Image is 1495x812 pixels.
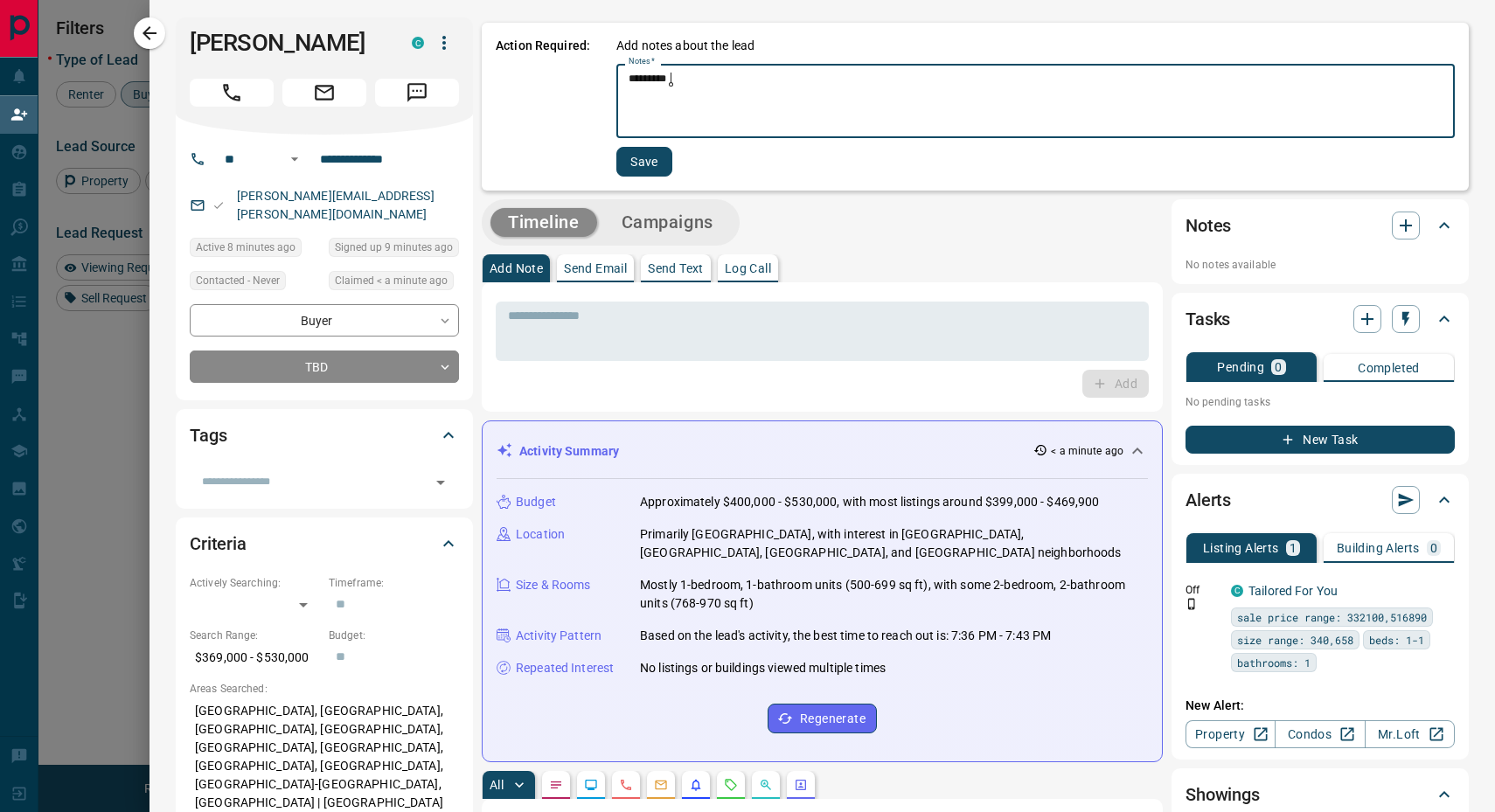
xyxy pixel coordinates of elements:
svg: Push Notification Only [1186,598,1198,610]
p: Pending [1217,361,1264,373]
span: Contacted - Never [196,272,280,289]
p: Activity Summary [519,442,619,461]
svg: Opportunities [759,778,773,792]
span: Active 8 minutes ago [196,239,296,256]
svg: Requests [724,778,738,792]
h2: Notes [1186,212,1231,239]
p: Mostly 1-bedroom, 1-bathroom units (500-699 sq ft), with some 2-bedroom, 2-bathroom units (768-97... [640,576,1148,613]
div: Buyer [190,304,459,337]
span: Message [375,79,459,107]
a: Mr.Loft [1365,720,1455,748]
p: No pending tasks [1186,389,1455,415]
svg: Lead Browsing Activity [584,778,598,792]
label: Notes [629,56,655,67]
p: 0 [1430,542,1437,554]
p: All [490,779,504,791]
h2: Tags [190,421,226,449]
svg: Email Valid [212,199,225,212]
a: Tailored For You [1248,584,1338,598]
svg: Listing Alerts [689,778,703,792]
span: bathrooms: 1 [1237,654,1311,671]
div: Notes [1186,205,1455,246]
p: Add notes about the lead [616,37,754,55]
h2: Tasks [1186,305,1230,333]
h2: Alerts [1186,486,1231,514]
p: No notes available [1186,257,1455,273]
svg: Emails [654,778,668,792]
p: Budget [516,493,556,511]
div: Tasks [1186,298,1455,340]
button: Save [616,147,672,177]
p: Budget: [329,628,459,643]
p: Location [516,525,565,544]
h1: [PERSON_NAME] [190,29,386,57]
h2: Criteria [190,530,247,558]
span: Signed up 9 minutes ago [335,239,453,256]
p: Repeated Interest [516,659,614,677]
div: Mon Oct 13 2025 [329,271,459,295]
svg: Calls [619,778,633,792]
div: Mon Oct 13 2025 [190,238,320,262]
p: Listing Alerts [1203,542,1279,554]
p: Areas Searched: [190,681,459,697]
p: No listings or buildings viewed multiple times [640,659,886,677]
div: Mon Oct 13 2025 [329,238,459,262]
span: Email [282,79,366,107]
div: condos.ca [1231,585,1243,597]
p: Search Range: [190,628,320,643]
p: Timeframe: [329,575,459,591]
p: 1 [1290,542,1297,554]
p: Send Text [648,262,704,274]
span: beds: 1-1 [1369,631,1424,649]
h2: Showings [1186,781,1260,809]
button: Campaigns [604,208,731,237]
span: size range: 340,658 [1237,631,1353,649]
button: Open [428,470,453,495]
div: TBD [190,350,459,383]
div: Alerts [1186,479,1455,521]
svg: Agent Actions [794,778,808,792]
p: Approximately $400,000 - $530,000, with most listings around $399,000 - $469,900 [640,493,1100,511]
button: Timeline [490,208,597,237]
p: Add Note [490,262,543,274]
div: condos.ca [412,37,424,49]
a: Property [1186,720,1276,748]
p: Primarily [GEOGRAPHIC_DATA], with interest in [GEOGRAPHIC_DATA], [GEOGRAPHIC_DATA], [GEOGRAPHIC_D... [640,525,1148,562]
button: Regenerate [768,704,877,733]
button: New Task [1186,426,1455,454]
p: Off [1186,582,1220,598]
p: $369,000 - $530,000 [190,643,320,672]
span: Claimed < a minute ago [335,272,448,289]
p: Based on the lead's activity, the best time to reach out is: 7:36 PM - 7:43 PM [640,627,1051,645]
span: sale price range: 332100,516890 [1237,608,1427,626]
a: [PERSON_NAME][EMAIL_ADDRESS][PERSON_NAME][DOMAIN_NAME] [237,189,435,221]
button: Open [284,149,305,170]
svg: Notes [549,778,563,792]
a: Condos [1275,720,1365,748]
p: Size & Rooms [516,576,591,594]
p: 0 [1275,361,1282,373]
p: New Alert: [1186,697,1455,715]
div: Tags [190,414,459,456]
p: Log Call [725,262,771,274]
p: < a minute ago [1051,443,1123,459]
p: Send Email [564,262,627,274]
p: Action Required: [496,37,590,177]
p: Actively Searching: [190,575,320,591]
div: Criteria [190,523,459,565]
p: Activity Pattern [516,627,601,645]
span: Call [190,79,274,107]
div: Activity Summary< a minute ago [497,435,1148,468]
p: Completed [1358,362,1420,374]
p: Building Alerts [1337,542,1420,554]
